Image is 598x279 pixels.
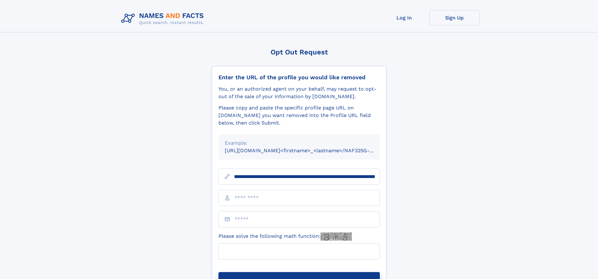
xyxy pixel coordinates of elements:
[225,139,374,147] div: Example:
[379,10,429,25] a: Log In
[218,85,380,100] div: You, or an authorized agent on your behalf, may request to opt-out of the sale of your informatio...
[212,48,386,56] div: Opt Out Request
[218,104,380,127] div: Please copy and paste the specific profile page URL on [DOMAIN_NAME] you want removed into the Pr...
[218,232,352,241] label: Please solve the following math function:
[119,10,209,27] img: Logo Names and Facts
[218,74,380,81] div: Enter the URL of the profile you would like removed
[225,148,392,153] small: [URL][DOMAIN_NAME]<firstname>_<lastname>/NAF325G-xxxxxxxx
[429,10,480,25] a: Sign Up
